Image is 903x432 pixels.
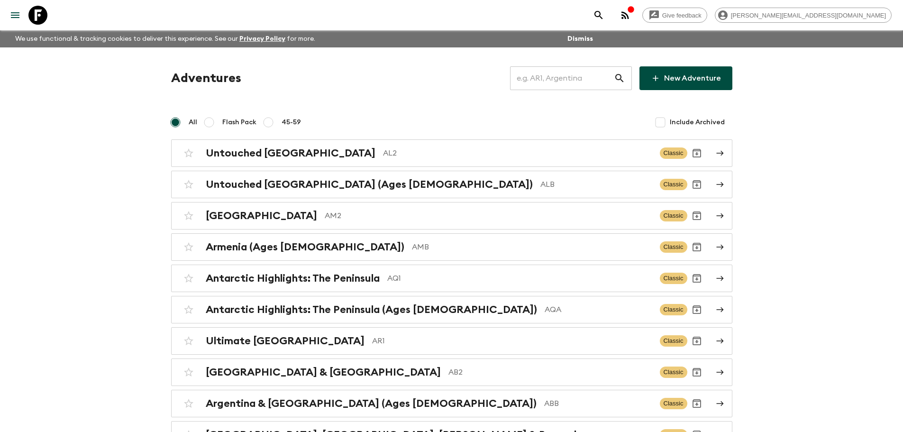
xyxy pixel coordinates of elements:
[206,335,365,347] h2: Ultimate [GEOGRAPHIC_DATA]
[657,12,707,19] span: Give feedback
[222,118,256,127] span: Flash Pack
[171,358,732,386] a: [GEOGRAPHIC_DATA] & [GEOGRAPHIC_DATA]AB2ClassicArchive
[687,269,706,288] button: Archive
[687,331,706,350] button: Archive
[726,12,891,19] span: [PERSON_NAME][EMAIL_ADDRESS][DOMAIN_NAME]
[171,171,732,198] a: Untouched [GEOGRAPHIC_DATA] (Ages [DEMOGRAPHIC_DATA])ALBClassicArchive
[639,66,732,90] a: New Adventure
[687,175,706,194] button: Archive
[171,69,241,88] h1: Adventures
[715,8,892,23] div: [PERSON_NAME][EMAIL_ADDRESS][DOMAIN_NAME]
[412,241,652,253] p: AMB
[687,238,706,257] button: Archive
[510,65,614,92] input: e.g. AR1, Argentina
[6,6,25,25] button: menu
[589,6,608,25] button: search adventures
[660,367,687,378] span: Classic
[383,147,652,159] p: AL2
[687,144,706,163] button: Archive
[171,296,732,323] a: Antarctic Highlights: The Peninsula (Ages [DEMOGRAPHIC_DATA])AQAClassicArchive
[189,118,197,127] span: All
[687,394,706,413] button: Archive
[282,118,301,127] span: 45-59
[206,178,533,191] h2: Untouched [GEOGRAPHIC_DATA] (Ages [DEMOGRAPHIC_DATA])
[239,36,285,42] a: Privacy Policy
[171,327,732,355] a: Ultimate [GEOGRAPHIC_DATA]AR1ClassicArchive
[687,363,706,382] button: Archive
[206,147,375,159] h2: Untouched [GEOGRAPHIC_DATA]
[545,304,652,315] p: AQA
[206,397,537,410] h2: Argentina & [GEOGRAPHIC_DATA] (Ages [DEMOGRAPHIC_DATA])
[660,304,687,315] span: Classic
[544,398,652,409] p: ABB
[565,32,595,46] button: Dismiss
[540,179,652,190] p: ALB
[325,210,652,221] p: AM2
[660,210,687,221] span: Classic
[660,398,687,409] span: Classic
[171,233,732,261] a: Armenia (Ages [DEMOGRAPHIC_DATA])AMBClassicArchive
[387,273,652,284] p: AQ1
[660,179,687,190] span: Classic
[11,30,319,47] p: We use functional & tracking cookies to deliver this experience. See our for more.
[448,367,652,378] p: AB2
[660,147,687,159] span: Classic
[171,265,732,292] a: Antarctic Highlights: The PeninsulaAQ1ClassicArchive
[670,118,725,127] span: Include Archived
[372,335,652,347] p: AR1
[171,202,732,230] a: [GEOGRAPHIC_DATA]AM2ClassicArchive
[171,139,732,167] a: Untouched [GEOGRAPHIC_DATA]AL2ClassicArchive
[171,390,732,417] a: Argentina & [GEOGRAPHIC_DATA] (Ages [DEMOGRAPHIC_DATA])ABBClassicArchive
[660,335,687,347] span: Classic
[687,206,706,225] button: Archive
[206,241,404,253] h2: Armenia (Ages [DEMOGRAPHIC_DATA])
[660,241,687,253] span: Classic
[206,366,441,378] h2: [GEOGRAPHIC_DATA] & [GEOGRAPHIC_DATA]
[660,273,687,284] span: Classic
[206,272,380,285] h2: Antarctic Highlights: The Peninsula
[206,303,537,316] h2: Antarctic Highlights: The Peninsula (Ages [DEMOGRAPHIC_DATA])
[642,8,707,23] a: Give feedback
[206,210,317,222] h2: [GEOGRAPHIC_DATA]
[687,300,706,319] button: Archive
